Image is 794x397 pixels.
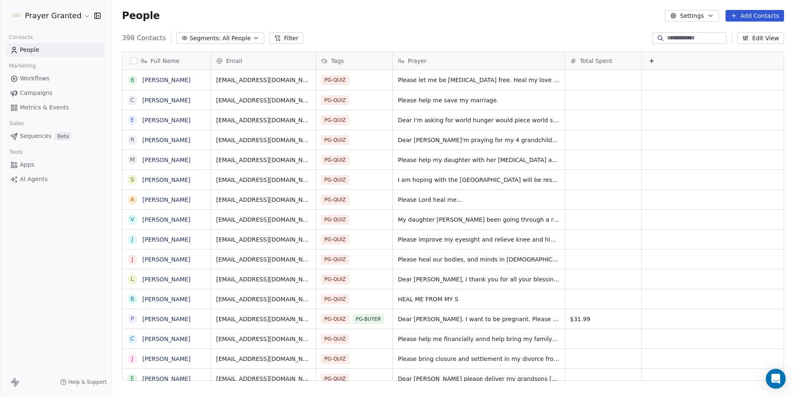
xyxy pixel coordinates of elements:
span: Please help me financially annd help bring my family back together [398,335,560,343]
div: V [130,215,134,224]
a: [PERSON_NAME] [142,375,190,382]
a: Workflows [7,72,105,85]
a: Metrics & Events [7,101,105,114]
span: Please improve my eyesight and relieve knee and hip pain. [398,235,560,244]
span: Full Name [151,57,180,65]
span: Please help my daughter with her [MEDICAL_DATA] and sad life. Please help her spirit to come aliv... [398,156,560,164]
div: Open Intercom Messenger [766,369,786,389]
a: [PERSON_NAME] [142,356,190,362]
span: PG-QUIZ [321,314,349,324]
img: FB-Logo.png [12,11,22,21]
span: [EMAIL_ADDRESS][DOMAIN_NAME] [216,116,311,124]
a: [PERSON_NAME] [142,97,190,104]
span: [EMAIL_ADDRESS][DOMAIN_NAME] [216,76,311,84]
span: Marketing [5,60,39,72]
div: L [131,275,134,283]
span: [EMAIL_ADDRESS][DOMAIN_NAME] [216,315,311,323]
span: Segments: [190,34,221,43]
span: [EMAIL_ADDRESS][DOMAIN_NAME] [216,335,311,343]
span: Tags [331,57,344,65]
span: Dear [PERSON_NAME]'m praying for my 4 grandchildren to be placed in my hands again they took them... [398,136,560,144]
span: Prayer Granted [25,10,82,21]
a: Campaigns [7,86,105,100]
span: PG-QUIZ [321,274,349,284]
a: [PERSON_NAME] [142,216,190,223]
a: Apps [7,158,105,172]
span: Please let me be [MEDICAL_DATA] free. Heal my love life and provide mebwith a better job. [398,76,560,84]
span: Sequences [20,132,51,140]
span: Total Spent [580,57,612,65]
a: SequencesBeta [7,129,105,143]
span: PG-QUIZ [321,254,349,264]
div: b [130,295,134,303]
span: Tools [6,146,26,158]
span: [EMAIL_ADDRESS][DOMAIN_NAME] [216,235,311,244]
span: PG-BUYER [353,314,385,324]
span: [EMAIL_ADDRESS][DOMAIN_NAME] [216,156,311,164]
span: PG-QUIZ [321,374,349,384]
a: [PERSON_NAME] [142,276,190,283]
span: [EMAIL_ADDRESS][DOMAIN_NAME] [216,196,311,204]
div: A [130,195,134,204]
span: I am hoping with the [GEOGRAPHIC_DATA] will be resolved soon. All I want to have apartment that h... [398,176,560,184]
a: [PERSON_NAME] [142,316,190,322]
span: PG-QUIZ [321,354,349,364]
span: PG-QUIZ [321,95,349,105]
div: E [131,116,134,124]
div: M [130,155,135,164]
span: 398 Contacts [122,33,166,43]
span: Dear [PERSON_NAME]. I want to be pregnant. Please let me carry my child. [398,315,560,323]
span: Metrics & Events [20,103,69,112]
span: Help & Support [68,379,107,385]
span: PG-QUIZ [321,334,349,344]
span: PG-QUIZ [321,115,349,125]
div: Email [211,52,316,70]
div: S [131,175,134,184]
span: Campaigns [20,89,52,97]
a: [PERSON_NAME] [142,137,190,143]
div: E [131,374,134,383]
span: People [122,10,160,22]
span: HEAL ME FROM MY S [398,295,560,303]
span: Please Lord heal me... [398,196,560,204]
a: [PERSON_NAME] [142,296,190,303]
span: PG-QUIZ [321,75,349,85]
span: Workflows [20,74,50,83]
span: PG-QUIZ [321,294,349,304]
button: Edit View [737,32,784,44]
span: PG-QUIZ [321,235,349,244]
span: [EMAIL_ADDRESS][DOMAIN_NAME] [216,136,311,144]
span: [EMAIL_ADDRESS][DOMAIN_NAME] [216,295,311,303]
a: [PERSON_NAME] [142,157,190,163]
div: C [130,96,134,104]
a: [PERSON_NAME] [142,77,190,83]
span: Dear [PERSON_NAME] please deliver my grandsons [PERSON_NAME] and [PERSON_NAME] from [MEDICAL_DATA... [398,375,560,383]
div: Prayer [393,52,565,70]
a: AI Agents [7,172,105,186]
span: [EMAIL_ADDRESS][DOMAIN_NAME] [216,176,311,184]
span: [EMAIL_ADDRESS][DOMAIN_NAME] [216,375,311,383]
a: [PERSON_NAME] [142,117,190,123]
div: J [132,354,133,363]
span: All People [222,34,251,43]
span: Contacts [5,31,37,44]
span: [EMAIL_ADDRESS][DOMAIN_NAME] [216,255,311,264]
a: [PERSON_NAME] [142,177,190,183]
button: Prayer Granted [10,9,88,23]
span: $31.99 [570,315,636,323]
span: My daughter [PERSON_NAME] been going through a rough time of year. She's been struggling and tryi... [398,215,560,224]
a: People [7,43,105,57]
span: PG-QUIZ [321,215,349,225]
span: Dear [PERSON_NAME], I thank you for all your blessings. I ask you to please plead the blood of [P... [398,275,560,283]
button: Settings [665,10,718,22]
span: People [20,46,39,54]
div: R [130,136,134,144]
span: Prayer [408,57,426,65]
span: Email [226,57,242,65]
div: J [132,255,133,264]
a: [PERSON_NAME] [142,336,190,342]
div: Tags [316,52,392,70]
a: Help & Support [60,379,107,385]
div: P [131,315,134,323]
span: Beta [55,132,71,140]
